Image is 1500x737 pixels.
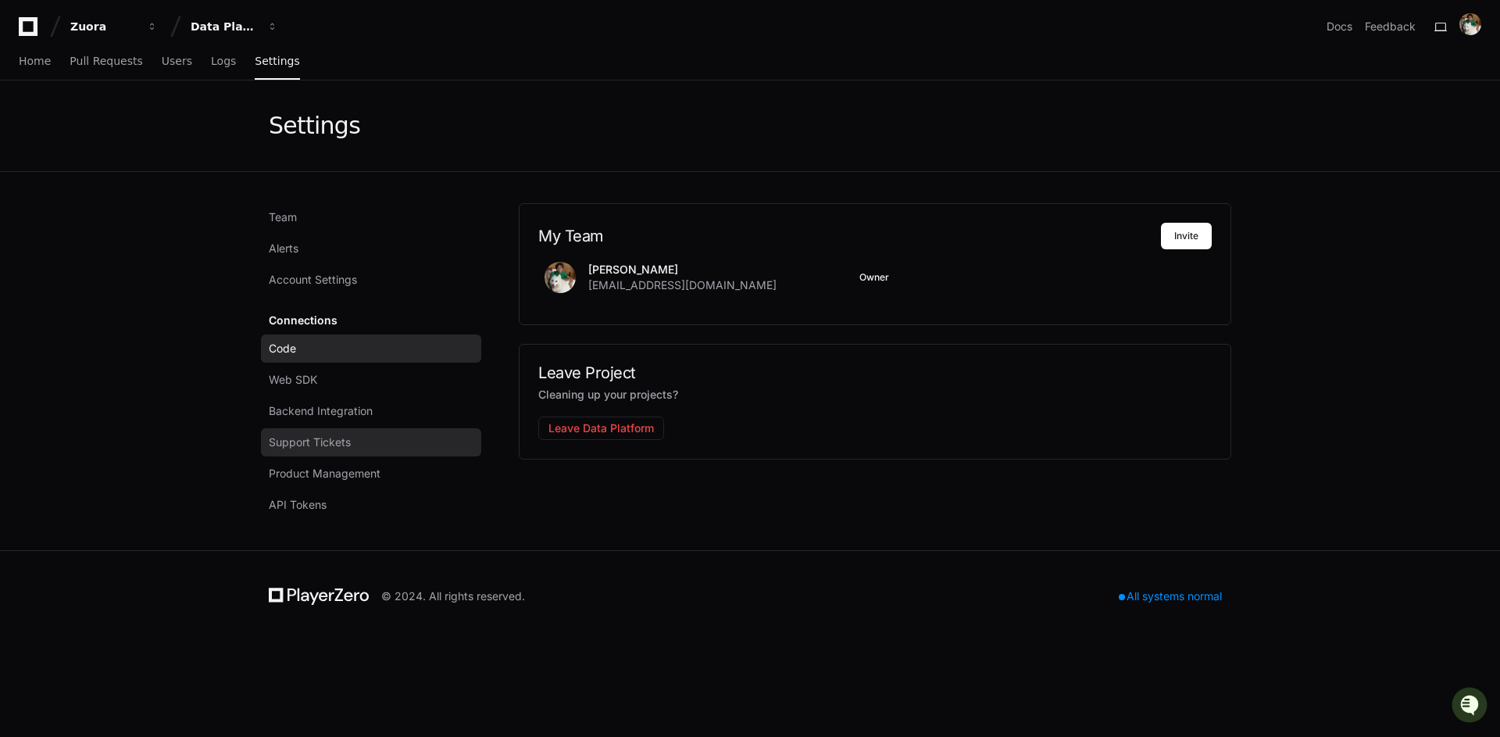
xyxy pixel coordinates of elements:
[269,112,360,140] div: Settings
[261,366,481,394] a: Web SDK
[538,227,1161,245] h2: My Team
[538,417,664,440] button: Leave Data Platform
[261,491,481,519] a: API Tokens
[162,56,192,66] span: Users
[130,209,135,221] span: •
[269,497,327,513] span: API Tokens
[269,466,380,481] span: Product Management
[19,44,51,80] a: Home
[48,209,127,221] span: [PERSON_NAME]
[162,44,192,80] a: Users
[191,19,258,34] div: Data Platform
[261,335,481,363] a: Code
[70,19,137,34] div: Zuora
[261,203,481,231] a: Team
[269,403,373,419] span: Backend Integration
[19,56,51,66] span: Home
[269,435,351,450] span: Support Tickets
[70,56,142,66] span: Pull Requests
[64,13,164,41] button: Zuora
[1365,19,1416,34] button: Feedback
[16,116,44,144] img: 1756235613930-3d25f9e4-fa56-45dd-b3ad-e072dfbd1548
[16,194,41,219] img: Sidi Zhu
[211,56,236,66] span: Logs
[261,460,481,488] a: Product Management
[859,271,889,284] span: Owner
[269,272,357,288] span: Account Settings
[16,15,47,46] img: PlayerZero
[261,234,481,263] a: Alerts
[138,209,170,221] span: [DATE]
[242,166,284,185] button: See all
[538,385,1212,404] p: Cleaning up your projects?
[261,397,481,425] a: Backend Integration
[1161,223,1212,249] button: Invite
[381,589,525,604] div: © 2024. All rights reserved.
[269,209,297,225] span: Team
[16,170,105,182] div: Past conversations
[16,62,284,87] div: Welcome
[53,116,256,131] div: Start new chat
[1450,685,1492,728] iframe: Open customer support
[70,44,142,80] a: Pull Requests
[538,363,1212,382] h2: Leave Project
[211,44,236,80] a: Logs
[255,44,299,80] a: Settings
[255,56,299,66] span: Settings
[110,243,189,256] a: Powered byPylon
[261,266,481,294] a: Account Settings
[1459,13,1481,35] img: ACg8ocLG_LSDOp7uAivCyQqIxj1Ef0G8caL3PxUxK52DC0_DO42UYdCW=s96-c
[588,262,777,277] p: [PERSON_NAME]
[155,244,189,256] span: Pylon
[1109,585,1231,607] div: All systems normal
[545,262,576,293] img: ACg8ocLG_LSDOp7uAivCyQqIxj1Ef0G8caL3PxUxK52DC0_DO42UYdCW=s96-c
[53,131,227,144] div: We're offline, but we'll be back soon!
[269,241,298,256] span: Alerts
[266,120,284,139] button: Start new chat
[269,372,317,388] span: Web SDK
[588,277,777,293] span: [EMAIL_ADDRESS][DOMAIN_NAME]
[261,428,481,456] a: Support Tickets
[1327,19,1352,34] a: Docs
[184,13,284,41] button: Data Platform
[269,341,296,356] span: Code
